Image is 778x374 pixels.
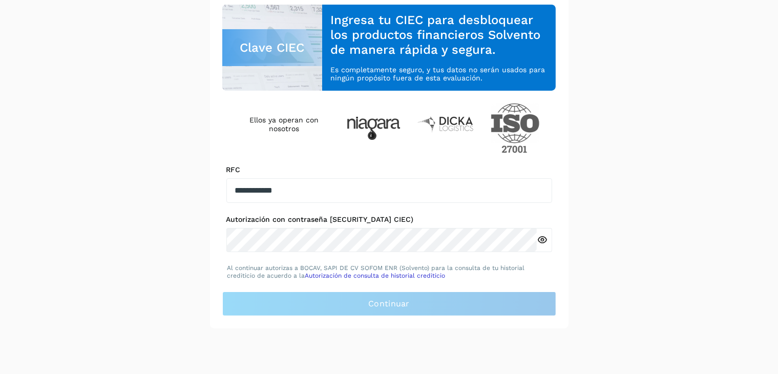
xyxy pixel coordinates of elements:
[368,298,410,309] span: Continuar
[347,117,401,140] img: Niagara
[226,215,552,224] label: Autorización con contraseña [SECURITY_DATA] CIEC)
[227,264,551,279] p: Al continuar autorizas a BOCAV, SAPI DE CV SOFOM ENR (Solvento) para la consulta de tu historial ...
[222,29,323,66] div: Clave CIEC
[491,103,540,153] img: ISO
[330,13,548,57] h3: Ingresa tu CIEC para desbloquear los productos financieros Solvento de manera rápida y segura.
[305,272,446,279] a: Autorización de consulta de historial crediticio
[417,115,474,133] img: Dicka logistics
[222,292,556,316] button: Continuar
[330,66,548,83] p: Es completamente seguro, y tus datos no serán usados para ningún propósito fuera de esta evaluación.
[226,165,552,174] label: RFC
[239,116,330,133] h4: Ellos ya operan con nosotros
